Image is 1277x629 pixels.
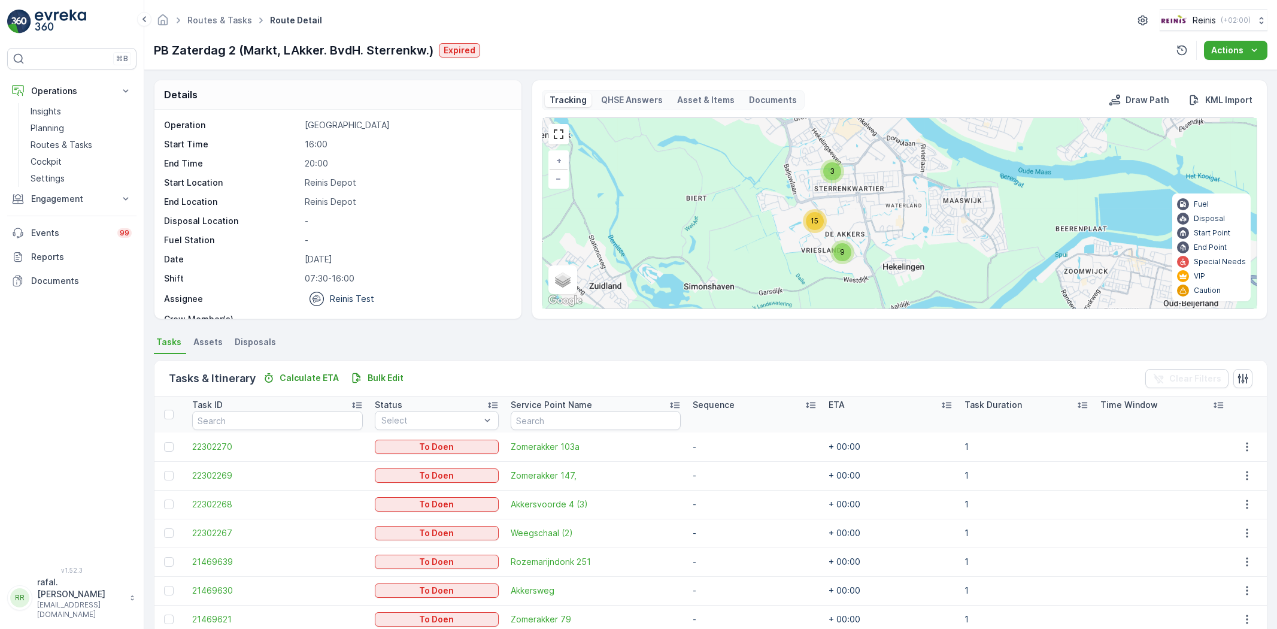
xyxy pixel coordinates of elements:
[375,583,499,598] button: To Doen
[511,613,681,625] a: Zomerakker 79
[164,313,300,325] p: Crew Member(s)
[10,588,29,607] div: RR
[511,527,681,539] span: Weegschaal (2)
[164,196,300,208] p: End Location
[687,490,823,519] td: -
[511,498,681,510] span: Akkersvoorde 4 (3)
[823,548,958,576] td: + 00:00
[31,156,62,168] p: Cockpit
[1145,369,1229,388] button: Clear Filters
[964,470,1088,482] p: 1
[268,14,324,26] span: Route Detail
[550,125,568,143] a: View Fullscreen
[1126,94,1169,106] p: Draw Path
[1169,373,1221,385] p: Clear Filters
[550,152,568,170] a: Zoom In
[7,221,137,245] a: Events99
[305,119,509,131] p: [GEOGRAPHIC_DATA]
[511,470,681,482] a: Zomerakker 147,
[7,79,137,103] button: Operations
[375,440,499,454] button: To Doen
[823,461,958,490] td: + 00:00
[164,138,300,150] p: Start Time
[830,167,835,176] span: 3
[305,158,509,170] p: 20:00
[305,196,509,208] p: Reinis Depot
[823,519,958,548] td: + 00:00
[1194,286,1221,295] p: Caution
[164,273,300,285] p: Shift
[192,613,362,625] span: 21469621
[192,556,362,568] span: 21469639
[419,441,454,453] p: To Doen
[154,41,434,59] p: PB Zaterdag 2 (Markt, LAkker. BvdH. Sterrenkw.)
[964,527,1088,539] p: 1
[803,209,827,233] div: 15
[305,313,509,325] p: -
[192,441,362,453] a: 22302270
[511,585,681,597] span: Akkersweg
[820,159,844,183] div: 3
[749,94,797,106] p: Documents
[1160,10,1267,31] button: Reinis(+02:00)
[840,247,845,256] span: 9
[169,370,256,387] p: Tasks & Itinerary
[164,528,174,538] div: Toggle Row Selected
[419,470,454,482] p: To Doen
[305,253,509,265] p: [DATE]
[164,253,300,265] p: Date
[164,500,174,509] div: Toggle Row Selected
[192,411,362,430] input: Search
[35,10,86,34] img: logo_light-DOdMpM7g.png
[1184,93,1257,107] button: KML Import
[444,44,475,56] p: Expired
[550,267,576,293] a: Layers
[1205,94,1252,106] p: KML Import
[964,585,1088,597] p: 1
[830,240,854,264] div: 9
[375,555,499,569] button: To Doen
[1204,41,1267,60] button: Actions
[37,576,123,600] p: rafal.[PERSON_NAME]
[164,586,174,595] div: Toggle Row Selected
[7,269,137,293] a: Documents
[511,399,592,411] p: Service Point Name
[381,415,480,427] p: Select
[330,293,374,305] p: Reinis Test
[677,94,735,106] p: Asset & Items
[693,399,735,411] p: Sequence
[7,567,137,574] span: v 1.52.3
[7,10,31,34] img: logo
[193,336,223,348] span: Assets
[116,54,128,63] p: ⌘B
[419,498,454,510] p: To Doen
[305,234,509,246] p: -
[1211,44,1243,56] p: Actions
[1221,16,1251,25] p: ( +02:00 )
[550,94,587,106] p: Tracking
[192,527,362,539] a: 22302267
[375,526,499,540] button: To Doen
[964,399,1022,411] p: Task Duration
[556,173,562,183] span: −
[419,585,454,597] p: To Doen
[511,441,681,453] a: Zomerakker 103a
[26,153,137,170] a: Cockpit
[375,468,499,483] button: To Doen
[511,411,681,430] input: Search
[305,177,509,189] p: Reinis Depot
[687,576,823,605] td: -
[964,613,1088,625] p: 1
[687,519,823,548] td: -
[26,137,137,153] a: Routes & Tasks
[31,105,61,117] p: Insights
[305,138,509,150] p: 16:00
[964,556,1088,568] p: 1
[37,600,123,619] p: [EMAIL_ADDRESS][DOMAIN_NAME]
[26,120,137,137] a: Planning
[120,228,129,238] p: 99
[305,273,509,285] p: 07:30-16:00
